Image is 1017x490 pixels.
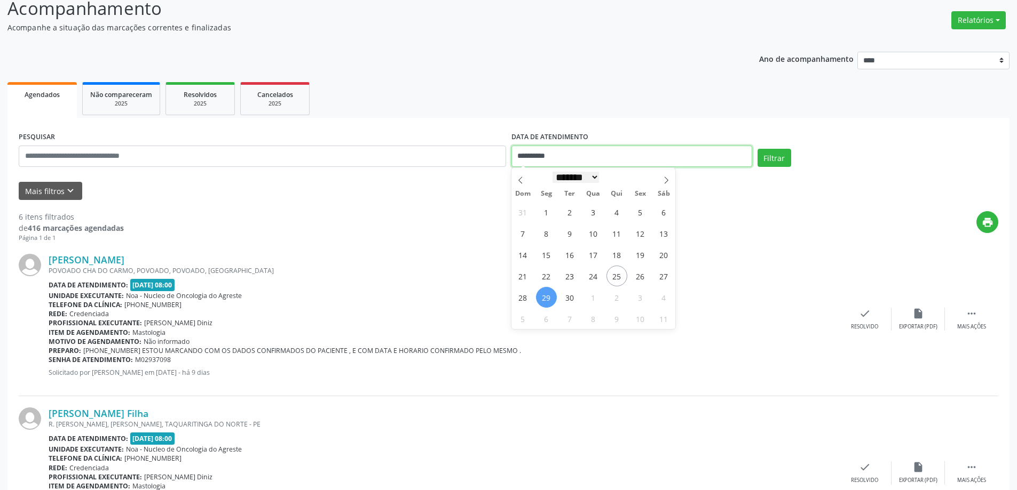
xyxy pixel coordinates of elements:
i: keyboard_arrow_down [65,185,76,197]
span: Setembro 13, 2025 [653,223,674,244]
span: Credenciada [69,463,109,472]
span: Setembro 28, 2025 [513,287,533,308]
span: Agendados [25,90,60,99]
span: Setembro 18, 2025 [606,244,627,265]
span: Setembro 26, 2025 [630,266,651,286]
b: Profissional executante: [49,472,142,481]
a: [PERSON_NAME] Filha [49,407,148,419]
span: Dom [511,190,535,197]
i: print [982,216,994,228]
i: check [859,308,871,319]
span: Setembro 17, 2025 [583,244,604,265]
div: Página 1 de 1 [19,234,124,243]
button: Mais filtroskeyboard_arrow_down [19,182,82,200]
b: Unidade executante: [49,291,124,300]
select: Month [553,172,600,183]
button: Relatórios [951,11,1006,29]
b: Data de atendimento: [49,434,128,443]
span: Outubro 10, 2025 [630,308,651,329]
span: [DATE] 08:00 [130,279,175,291]
span: Outubro 5, 2025 [513,308,533,329]
span: Setembro 21, 2025 [513,266,533,286]
span: Noa - Nucleo de Oncologia do Agreste [126,445,242,454]
div: Resolvido [851,323,878,331]
span: Noa - Nucleo de Oncologia do Agreste [126,291,242,300]
span: Setembro 25, 2025 [606,266,627,286]
b: Data de atendimento: [49,280,128,290]
span: Seg [534,190,558,197]
span: Resolvidos [184,90,217,99]
img: img [19,407,41,430]
div: R. [PERSON_NAME], [PERSON_NAME], TAQUARITINGA DO NORTE - PE [49,420,838,429]
span: Agosto 31, 2025 [513,202,533,222]
span: [PHONE_NUMBER] [124,454,182,463]
div: de [19,222,124,234]
span: Setembro 3, 2025 [583,202,604,222]
input: Year [599,172,634,183]
div: Mais ações [957,323,986,331]
span: Setembro 10, 2025 [583,223,604,244]
b: Telefone da clínica: [49,300,122,309]
b: Rede: [49,309,67,318]
label: DATA DE ATENDIMENTO [511,129,588,146]
span: Setembro 20, 2025 [653,244,674,265]
span: Setembro 8, 2025 [536,223,557,244]
div: Resolvido [851,477,878,484]
span: M02937098 [135,355,171,364]
span: Ter [558,190,581,197]
span: Não informado [144,337,190,346]
span: Outubro 6, 2025 [536,308,557,329]
span: [PHONE_NUMBER] ESTOU MARCANDO COM OS DADOS CONFIRMADOS DO PACIENTE , E COM DATA E HORARIO CONFIRM... [83,346,521,355]
div: Exportar (PDF) [899,323,937,331]
span: Setembro 27, 2025 [653,266,674,286]
a: [PERSON_NAME] [49,254,124,266]
span: Setembro 5, 2025 [630,202,651,222]
span: Setembro 14, 2025 [513,244,533,265]
span: Outubro 2, 2025 [606,287,627,308]
span: Setembro 23, 2025 [559,266,580,286]
span: Outubro 1, 2025 [583,287,604,308]
span: Setembro 11, 2025 [606,223,627,244]
i:  [966,461,977,473]
img: img [19,254,41,276]
span: Mastologia [132,328,165,337]
span: Setembro 1, 2025 [536,202,557,222]
i: check [859,461,871,473]
span: Sáb [652,190,675,197]
div: POVOADO CHA DO CARMO, POVOADO, POVOADO, [GEOGRAPHIC_DATA] [49,266,838,275]
span: Outubro 8, 2025 [583,308,604,329]
span: [PHONE_NUMBER] [124,300,182,309]
span: Não compareceram [90,90,152,99]
div: 2025 [90,100,152,108]
button: Filtrar [758,149,791,167]
span: Outubro 3, 2025 [630,287,651,308]
span: Setembro 4, 2025 [606,202,627,222]
button: print [976,211,998,233]
p: Solicitado por [PERSON_NAME] em [DATE] - há 9 dias [49,368,838,377]
b: Telefone da clínica: [49,454,122,463]
span: Setembro 12, 2025 [630,223,651,244]
span: Sex [628,190,652,197]
div: 6 itens filtrados [19,211,124,222]
span: Setembro 9, 2025 [559,223,580,244]
span: [PERSON_NAME] Diniz [144,318,212,327]
b: Profissional executante: [49,318,142,327]
span: Cancelados [257,90,293,99]
span: Outubro 11, 2025 [653,308,674,329]
b: Rede: [49,463,67,472]
b: Preparo: [49,346,81,355]
span: Setembro 7, 2025 [513,223,533,244]
span: Qua [581,190,605,197]
span: Outubro 7, 2025 [559,308,580,329]
i: insert_drive_file [912,308,924,319]
span: Setembro 29, 2025 [536,287,557,308]
strong: 416 marcações agendadas [28,223,124,233]
span: Setembro 22, 2025 [536,266,557,286]
b: Unidade executante: [49,445,124,454]
b: Motivo de agendamento: [49,337,141,346]
p: Acompanhe a situação das marcações correntes e finalizadas [7,22,709,33]
b: Item de agendamento: [49,328,130,337]
span: Setembro 2, 2025 [559,202,580,222]
span: Setembro 19, 2025 [630,244,651,265]
span: Outubro 9, 2025 [606,308,627,329]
